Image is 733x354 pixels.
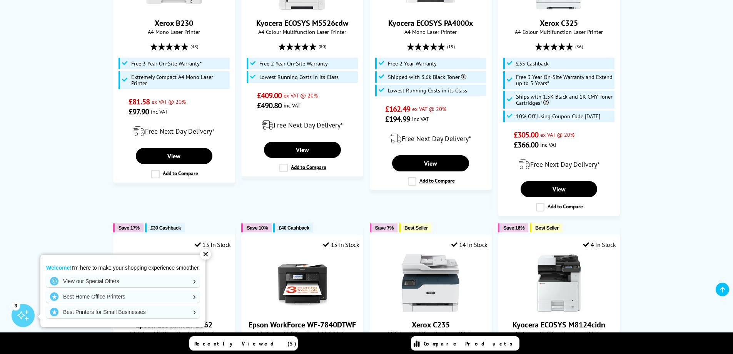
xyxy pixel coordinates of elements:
span: £194.99 [385,114,410,124]
strong: Welcome! [46,265,72,271]
span: Extremely Compact A4 Mono Laser Printer [131,74,228,86]
span: ex VAT @ 20% [284,92,318,99]
a: Best Home Office Printers [46,290,200,303]
a: View [392,155,469,171]
button: £30 Cashback [145,223,185,232]
div: modal_delivery [502,154,616,175]
div: modal_delivery [245,114,359,136]
span: (48) [190,39,198,54]
span: inc VAT [540,141,557,148]
span: Shipped with 3.6k Black Toner [388,74,466,80]
img: Kyocera ECOSYS M8124cidn [530,254,588,312]
button: Save 16% [498,223,528,232]
a: Recently Viewed (5) [189,336,298,351]
a: Epson WorkForce WF-7840DTWF [249,320,356,330]
button: Save 10% [241,223,272,232]
span: A3 Colour Multifunction Laser Printer [502,330,616,337]
span: Compare Products [424,340,517,347]
span: A4 Colour Multifunction Laser Printer [245,28,359,35]
span: Save 16% [503,225,524,231]
a: View our Special Offers [46,275,200,287]
span: ex VAT @ 20% [152,98,186,105]
a: View [521,181,598,197]
span: (19) [447,39,455,54]
img: Xerox C235 [402,254,459,312]
span: £162.49 [385,104,410,114]
span: £81.58 [129,97,150,107]
a: Xerox C235 [412,320,450,330]
label: Add to Compare [536,203,583,211]
a: Xerox B230 [145,4,203,12]
span: inc VAT [284,102,301,109]
span: Free 2 Year On-Site Warranty [259,60,328,67]
span: Save 10% [247,225,268,231]
button: Save 7% [370,223,397,232]
a: Kyocera ECOSYS M8124cidn [530,306,588,314]
span: A3+ Colour Multifunction Inkjet Printer [245,330,359,337]
button: Save 17% [113,223,144,232]
span: Lowest Running Costs in its Class [388,87,467,94]
span: Save 17% [119,225,140,231]
a: Xerox C235 [402,306,459,314]
img: Epson WorkForce WF-7840DTWF [274,254,331,312]
span: A4 Colour Multifunction Inkjet Printer [117,330,231,337]
span: £35 Cashback [516,60,549,67]
a: Compare Products [411,336,519,351]
span: Save 7% [375,225,394,231]
a: Kyocera ECOSYS M5526cdw [274,4,331,12]
span: Best Seller [404,225,428,231]
p: I'm here to make your shopping experience smoother. [46,264,200,271]
span: (86) [575,39,583,54]
a: Kyocera ECOSYS PA4000x [402,4,459,12]
span: £305.00 [514,130,539,140]
div: modal_delivery [374,128,488,149]
span: inc VAT [151,108,168,115]
span: Free 2 Year Warranty [388,60,437,67]
a: Xerox C325 [530,4,588,12]
a: Xerox B230 [155,18,193,28]
span: Recently Viewed (5) [194,340,297,347]
a: Best Printers for Small Businesses [46,306,200,318]
span: Lowest Running Costs in its Class [259,74,339,80]
span: Best Seller [535,225,559,231]
span: £40 Cashback [279,225,309,231]
div: 3 [12,301,20,310]
div: 4 In Stock [583,241,616,248]
a: View [264,142,341,158]
span: £366.00 [514,140,539,150]
span: Free 3 Year On-Site Warranty* [131,60,202,67]
span: Free 3 Year On-Site Warranty and Extend up to 5 Years* [516,74,613,86]
span: (80) [319,39,326,54]
button: Best Seller [399,223,432,232]
button: £40 Cashback [273,223,313,232]
span: ex VAT @ 20% [540,131,574,138]
button: Best Seller [530,223,563,232]
label: Add to Compare [151,170,198,178]
span: 10% Off Using Coupon Code [DATE] [516,113,600,119]
span: £97.90 [129,107,149,117]
a: Xerox C325 [540,18,578,28]
span: £409.00 [257,91,282,101]
a: Kyocera ECOSYS M8124cidn [513,320,605,330]
span: £30 Cashback [150,225,181,231]
a: Kyocera ECOSYS PA4000x [388,18,473,28]
label: Add to Compare [408,177,455,186]
span: ex VAT @ 20% [412,105,446,112]
span: A4 Mono Laser Printer [374,28,488,35]
a: Epson WorkForce WF-7840DTWF [274,306,331,314]
div: 14 In Stock [451,241,488,248]
a: View [136,148,213,164]
div: 13 In Stock [195,241,231,248]
span: A4 Colour Multifunction Laser Printer [502,28,616,35]
div: modal_delivery [117,121,231,142]
span: £490.80 [257,101,282,111]
div: ✕ [200,249,211,260]
span: A4 Colour Multifunction Laser Printer [374,330,488,337]
span: inc VAT [412,115,429,122]
a: Kyocera ECOSYS M5526cdw [256,18,348,28]
span: Ships with 1.5K Black and 1K CMY Toner Cartridges* [516,94,613,106]
span: A4 Mono Laser Printer [117,28,231,35]
label: Add to Compare [279,164,326,172]
div: 15 In Stock [323,241,359,248]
